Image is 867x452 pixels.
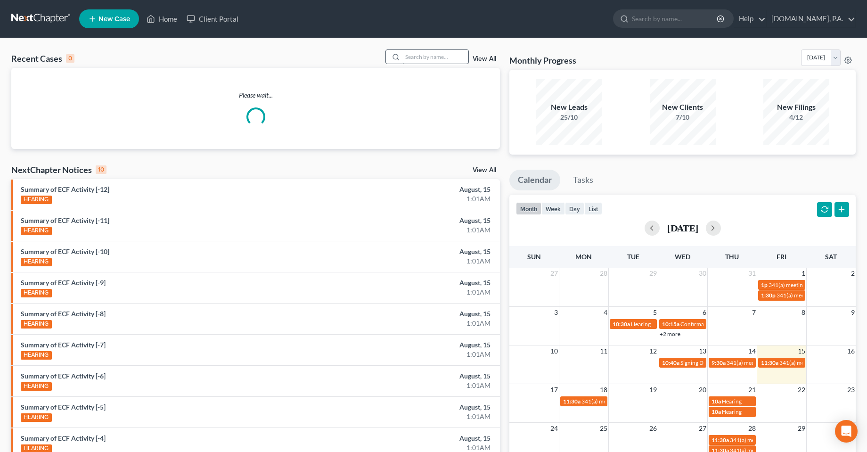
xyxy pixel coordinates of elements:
a: Summary of ECF Activity [-11] [21,216,109,224]
button: month [516,202,541,215]
div: August, 15 [340,340,491,350]
span: 1:30p [761,292,776,299]
span: 341(a) meeting [777,292,814,299]
div: Recent Cases [11,53,74,64]
span: 14 [747,345,757,357]
span: 9 [850,307,856,318]
a: Home [142,10,182,27]
span: 28 [747,423,757,434]
a: [DOMAIN_NAME], P.A. [767,10,855,27]
span: 10 [549,345,559,357]
div: HEARING [21,196,52,204]
span: 22 [797,384,806,395]
div: 1:01AM [340,350,491,359]
input: Search by name... [632,10,718,27]
div: 1:01AM [340,319,491,328]
div: HEARING [21,320,52,329]
span: 25 [599,423,608,434]
div: 10 [96,165,106,174]
span: Hearing [722,398,742,405]
span: Signing Date for [PERSON_NAME] [680,359,765,366]
div: August, 15 [340,185,491,194]
button: day [565,202,584,215]
span: 10a [712,408,721,415]
div: New Leads [536,102,602,113]
span: Hearing [631,321,651,328]
input: Search by name... [402,50,468,64]
span: 17 [549,384,559,395]
span: 8 [801,307,806,318]
a: Summary of ECF Activity [-4] [21,434,106,442]
span: 1 [801,268,806,279]
div: August, 15 [340,278,491,288]
h3: Monthly Progress [509,55,576,66]
span: New Case [98,16,130,23]
div: 1:01AM [340,381,491,390]
span: 20 [698,384,707,395]
span: 10:40a [662,359,679,366]
span: 28 [599,268,608,279]
span: Tue [627,253,639,261]
a: Calendar [509,170,560,190]
span: 24 [549,423,559,434]
button: week [541,202,565,215]
span: 18 [599,384,608,395]
span: Hearing [722,408,742,415]
a: Summary of ECF Activity [-10] [21,247,109,255]
a: Summary of ECF Activity [-7] [21,341,106,349]
span: 27 [549,268,559,279]
div: 1:01AM [340,256,491,266]
span: 7 [751,307,757,318]
span: 16 [846,345,856,357]
a: Client Portal [182,10,243,27]
div: HEARING [21,258,52,266]
div: 1:01AM [340,225,491,235]
span: 31 [747,268,757,279]
div: August, 15 [340,216,491,225]
span: 341(a) meeting [581,398,619,405]
div: HEARING [21,227,52,235]
span: 341(a) meeting [730,436,767,444]
div: 25/10 [536,113,602,122]
div: August, 15 [340,371,491,381]
div: Open Intercom Messenger [835,420,858,443]
a: Summary of ECF Activity [-12] [21,185,109,193]
div: August, 15 [340,403,491,412]
span: 1p [761,281,768,288]
a: Summary of ECF Activity [-6] [21,372,106,380]
span: 15 [797,345,806,357]
a: View All [473,167,496,173]
span: 10:15a [662,321,679,328]
div: New Clients [650,102,716,113]
a: Tasks [564,170,602,190]
span: 30 [698,268,707,279]
span: 23 [846,384,856,395]
span: 29 [797,423,806,434]
span: 341(a) meeting [779,359,817,366]
div: HEARING [21,413,52,422]
div: 0 [66,54,74,63]
span: Sat [825,253,837,261]
span: 3 [553,307,559,318]
div: New Filings [763,102,829,113]
span: 12 [648,345,658,357]
span: 5 [652,307,658,318]
span: Thu [725,253,739,261]
span: Wed [675,253,690,261]
span: Confirmation hearing [680,321,734,328]
div: NextChapter Notices [11,164,106,175]
span: 26 [648,423,658,434]
button: list [584,202,602,215]
span: 2 [850,268,856,279]
a: Help [734,10,766,27]
div: 1:01AM [340,194,491,204]
span: 11:30a [563,398,581,405]
span: 4 [603,307,608,318]
a: Summary of ECF Activity [-5] [21,403,106,411]
span: Fri [777,253,786,261]
span: 341(a) meeting [769,281,806,288]
div: 1:01AM [340,288,491,297]
span: 27 [698,423,707,434]
span: 13 [698,345,707,357]
span: 11:30a [761,359,778,366]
